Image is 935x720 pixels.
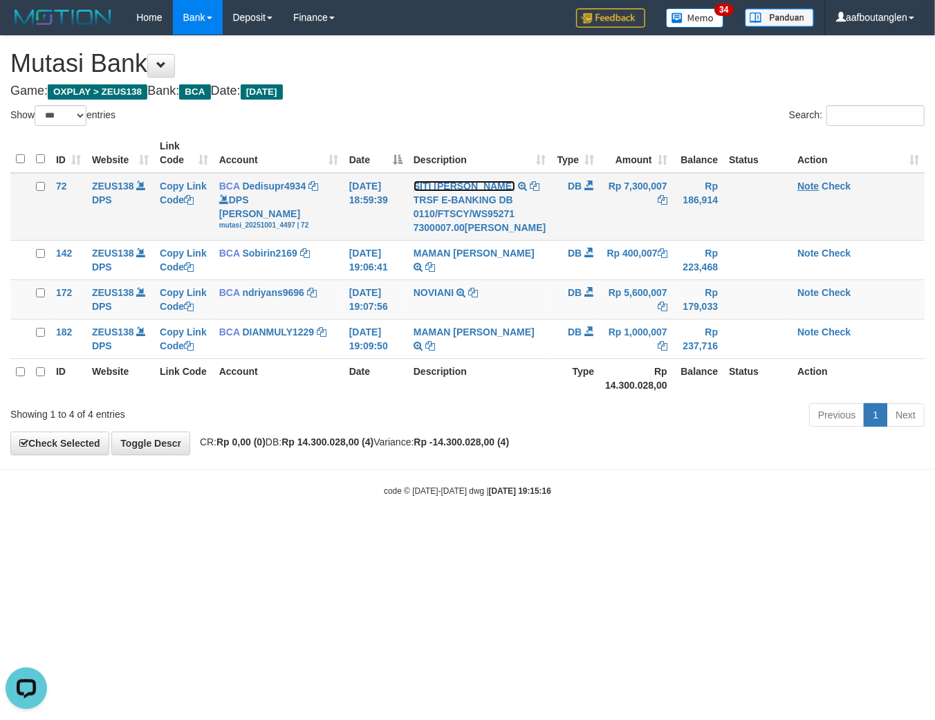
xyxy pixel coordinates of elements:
[673,279,723,319] td: Rp 179,033
[384,486,551,496] small: code © [DATE]-[DATE] dwg |
[86,319,154,358] td: DPS
[673,358,723,398] th: Balance
[864,403,887,427] a: 1
[86,279,154,319] td: DPS
[300,248,310,259] a: Copy Sobirin2169 to clipboard
[10,84,925,98] h4: Game: Bank: Date:
[56,287,72,298] span: 172
[219,181,240,192] span: BCA
[10,432,109,455] a: Check Selected
[214,358,344,398] th: Account
[568,287,582,298] span: DB
[10,105,115,126] label: Show entries
[600,133,673,173] th: Amount: activate to sort column ascending
[489,486,551,496] strong: [DATE] 19:15:16
[86,240,154,279] td: DPS
[658,248,667,259] a: Copy Rp 400,007 to clipboard
[10,7,115,28] img: MOTION_logo.png
[673,173,723,241] td: Rp 186,914
[425,340,435,351] a: Copy MAMAN AGUSTIAN to clipboard
[666,8,724,28] img: Button%20Memo.svg
[414,287,454,298] a: NOVIANI
[219,221,338,230] div: mutasi_20251001_4497 | 72
[797,248,819,259] a: Note
[551,133,600,173] th: Type: activate to sort column ascending
[214,133,344,173] th: Account: activate to sort column ascending
[92,181,134,192] a: ZEUS138
[468,287,478,298] a: Copy NOVIANI to clipboard
[10,50,925,77] h1: Mutasi Bank
[576,8,645,28] img: Feedback.jpg
[242,326,314,338] a: DIANMULY1229
[600,240,673,279] td: Rp 400,007
[160,287,207,312] a: Copy Link Code
[600,319,673,358] td: Rp 1,000,007
[822,287,851,298] a: Check
[887,403,925,427] a: Next
[242,248,297,259] a: Sobirin2169
[92,326,134,338] a: ZEUS138
[344,240,408,279] td: [DATE] 19:06:41
[789,105,925,126] label: Search:
[551,358,600,398] th: Type
[6,6,47,47] button: Open LiveChat chat widget
[408,358,551,398] th: Description
[723,133,792,173] th: Status
[219,287,240,298] span: BCA
[219,326,240,338] span: BCA
[344,279,408,319] td: [DATE] 19:07:56
[822,248,851,259] a: Check
[160,181,207,205] a: Copy Link Code
[797,181,819,192] a: Note
[56,248,72,259] span: 142
[56,181,67,192] span: 72
[568,181,582,192] span: DB
[219,193,338,230] div: DPS [PERSON_NAME]
[242,181,306,192] a: Dedisupr4934
[307,287,317,298] a: Copy ndriyans9696 to clipboard
[344,358,408,398] th: Date
[658,340,667,351] a: Copy Rp 1,000,007 to clipboard
[344,133,408,173] th: Date: activate to sort column descending
[673,240,723,279] td: Rp 223,468
[10,402,379,421] div: Showing 1 to 4 of 4 entries
[414,436,509,447] strong: Rp -14.300.028,00 (4)
[408,133,551,173] th: Description: activate to sort column ascending
[568,248,582,259] span: DB
[822,181,851,192] a: Check
[714,3,733,16] span: 34
[216,436,266,447] strong: Rp 0,00 (0)
[792,133,925,173] th: Action: activate to sort column ascending
[658,301,667,312] a: Copy Rp 5,600,007 to clipboard
[414,248,535,259] a: MAMAN [PERSON_NAME]
[86,173,154,241] td: DPS
[600,173,673,241] td: Rp 7,300,007
[35,105,86,126] select: Showentries
[154,358,214,398] th: Link Code
[425,261,435,273] a: Copy MAMAN AGUSTIAN to clipboard
[723,358,792,398] th: Status
[160,248,207,273] a: Copy Link Code
[50,358,86,398] th: ID
[86,133,154,173] th: Website: activate to sort column ascending
[809,403,864,427] a: Previous
[792,358,925,398] th: Action
[673,133,723,173] th: Balance
[826,105,925,126] input: Search:
[281,436,373,447] strong: Rp 14.300.028,00 (4)
[344,319,408,358] td: [DATE] 19:09:50
[160,326,207,351] a: Copy Link Code
[600,279,673,319] td: Rp 5,600,007
[48,84,147,100] span: OXPLAY > ZEUS138
[308,181,318,192] a: Copy Dedisupr4934 to clipboard
[658,194,667,205] a: Copy Rp 7,300,007 to clipboard
[242,287,304,298] a: ndriyans9696
[193,436,509,447] span: CR: DB: Variance:
[530,181,539,192] a: Copy SITI NURLITA SAPIT to clipboard
[568,326,582,338] span: DB
[797,326,819,338] a: Note
[414,193,546,234] div: TRSF E-BANKING DB 0110/FTSCY/WS95271 7300007.00[PERSON_NAME]
[673,319,723,358] td: Rp 237,716
[797,287,819,298] a: Note
[600,358,673,398] th: Rp 14.300.028,00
